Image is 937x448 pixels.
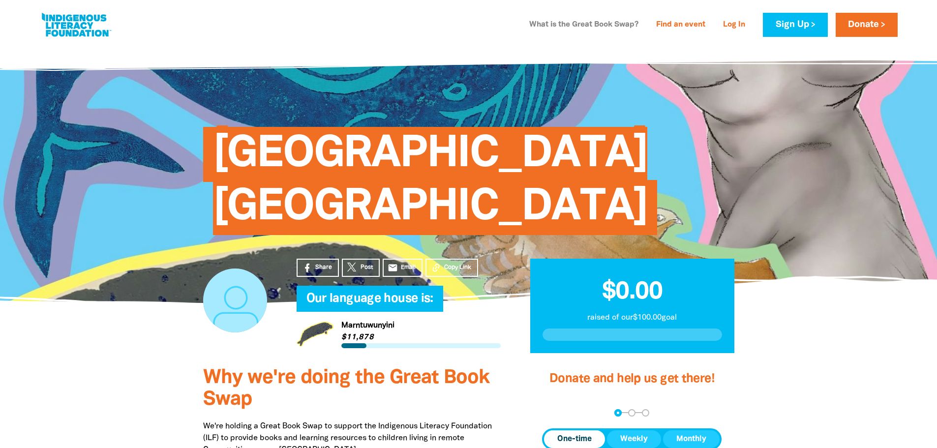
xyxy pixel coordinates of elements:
[614,409,622,417] button: Navigate to step 1 of 3 to enter your donation amount
[628,409,635,417] button: Navigate to step 2 of 3 to enter your details
[306,293,433,312] span: Our language house is:
[663,430,720,448] button: Monthly
[549,373,715,385] span: Donate and help us get there!
[361,263,373,272] span: Post
[388,263,398,273] i: email
[543,312,722,324] p: raised of our $100.00 goal
[523,17,644,33] a: What is the Great Book Swap?
[557,433,592,445] span: One-time
[213,134,648,235] span: [GEOGRAPHIC_DATA] [GEOGRAPHIC_DATA]
[425,259,478,277] button: Copy Link
[297,302,501,308] h6: My Team
[717,17,751,33] a: Log In
[544,430,605,448] button: One-time
[297,259,339,277] a: Share
[315,263,332,272] span: Share
[763,13,827,37] a: Sign Up
[342,259,380,277] a: Post
[444,263,471,272] span: Copy Link
[620,433,648,445] span: Weekly
[203,369,489,409] span: Why we're doing the Great Book Swap
[836,13,898,37] a: Donate
[602,281,663,303] span: $0.00
[676,433,706,445] span: Monthly
[607,430,661,448] button: Weekly
[383,259,423,277] a: emailEmail
[650,17,711,33] a: Find an event
[401,263,416,272] span: Email
[642,409,649,417] button: Navigate to step 3 of 3 to enter your payment details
